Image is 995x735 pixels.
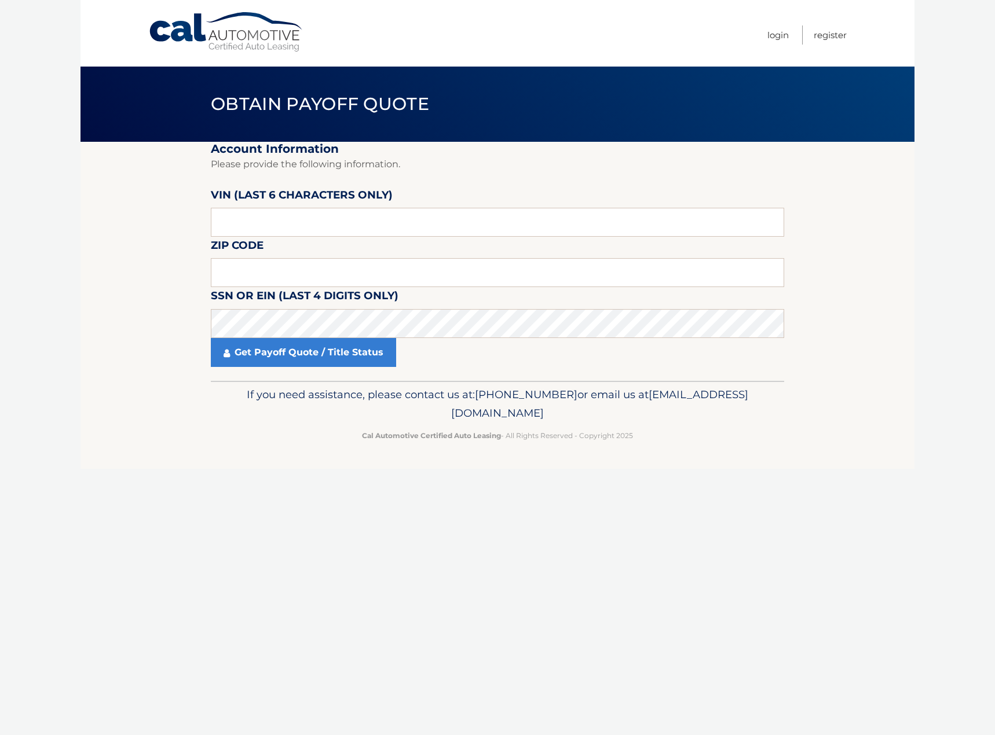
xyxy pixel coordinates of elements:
span: Obtain Payoff Quote [211,93,429,115]
label: Zip Code [211,237,264,258]
a: Login [767,25,789,45]
a: Get Payoff Quote / Title Status [211,338,396,367]
p: If you need assistance, please contact us at: or email us at [218,385,777,422]
p: - All Rights Reserved - Copyright 2025 [218,429,777,442]
label: SSN or EIN (last 4 digits only) [211,287,398,308]
span: [PHONE_NUMBER] [475,388,577,401]
label: VIN (last 6 characters only) [211,186,393,208]
p: Please provide the following information. [211,156,784,172]
a: Register [814,25,847,45]
h2: Account Information [211,142,784,156]
strong: Cal Automotive Certified Auto Leasing [362,431,501,440]
a: Cal Automotive [148,12,305,53]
